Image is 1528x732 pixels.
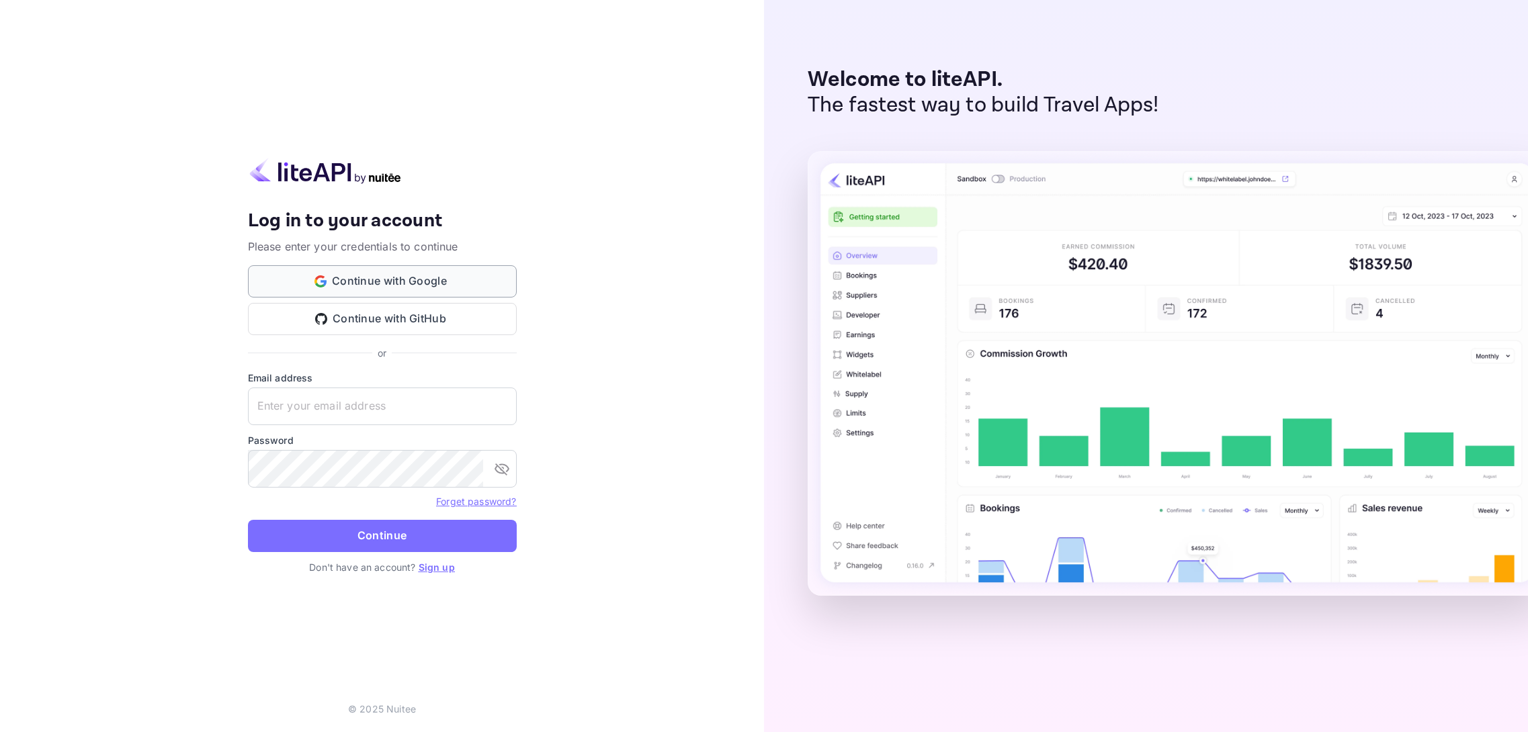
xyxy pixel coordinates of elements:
[436,496,516,507] a: Forget password?
[808,93,1159,118] p: The fastest way to build Travel Apps!
[248,238,517,255] p: Please enter your credentials to continue
[248,520,517,552] button: Continue
[248,433,517,447] label: Password
[348,702,416,716] p: © 2025 Nuitee
[378,346,386,360] p: or
[489,455,515,482] button: toggle password visibility
[248,210,517,233] h4: Log in to your account
[436,494,516,508] a: Forget password?
[419,561,455,573] a: Sign up
[248,158,402,184] img: liteapi
[248,387,517,425] input: Enter your email address
[808,67,1159,93] p: Welcome to liteAPI.
[248,303,517,335] button: Continue with GitHub
[248,371,517,385] label: Email address
[248,265,517,298] button: Continue with Google
[248,560,517,574] p: Don't have an account?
